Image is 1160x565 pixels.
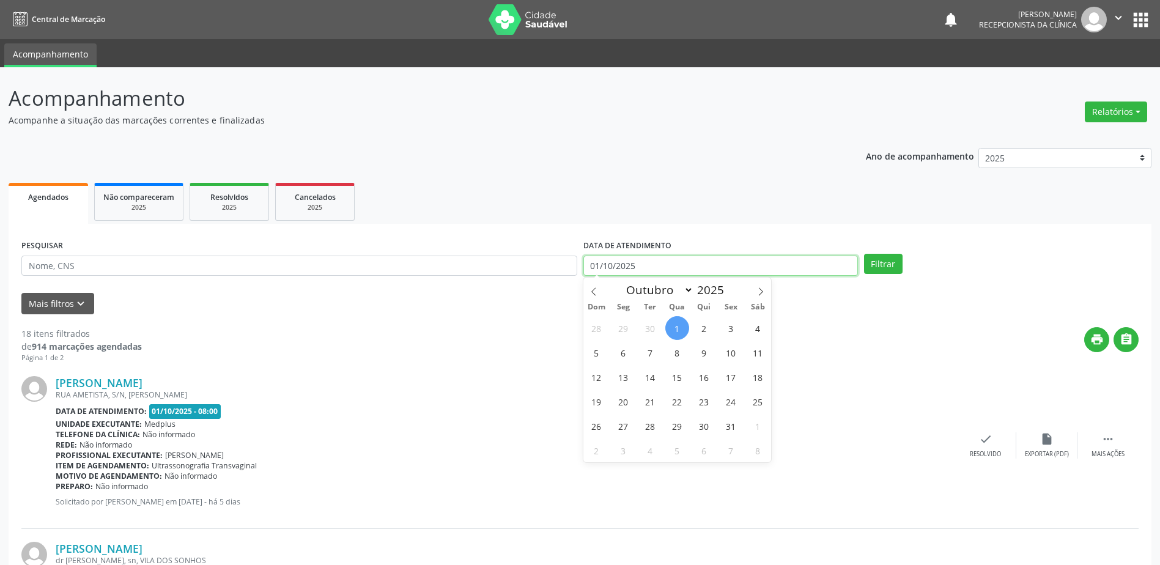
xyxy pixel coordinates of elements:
[32,14,105,24] span: Central de Marcação
[56,481,93,492] b: Preparo:
[56,429,140,440] b: Telefone da clínica:
[692,438,716,462] span: Novembro 6, 2025
[693,282,734,298] input: Year
[746,341,770,364] span: Outubro 11, 2025
[583,256,858,276] input: Selecione um intervalo
[979,432,992,446] i: check
[32,341,142,352] strong: 914 marcações agendadas
[717,303,744,311] span: Sex
[1084,327,1109,352] button: print
[719,438,743,462] span: Novembro 7, 2025
[199,203,260,212] div: 2025
[746,316,770,340] span: Outubro 4, 2025
[638,390,662,413] span: Outubro 21, 2025
[295,192,336,202] span: Cancelados
[585,316,608,340] span: Setembro 28, 2025
[692,414,716,438] span: Outubro 30, 2025
[979,20,1077,30] span: Recepcionista da clínica
[719,341,743,364] span: Outubro 10, 2025
[637,303,663,311] span: Ter
[28,192,68,202] span: Agendados
[9,9,105,29] a: Central de Marcação
[638,365,662,389] span: Outubro 14, 2025
[746,365,770,389] span: Outubro 18, 2025
[56,460,149,471] b: Item de agendamento:
[56,440,77,450] b: Rede:
[611,341,635,364] span: Outubro 6, 2025
[1081,7,1107,32] img: img
[144,419,175,429] span: Medplus
[719,365,743,389] span: Outubro 17, 2025
[9,83,808,114] p: Acompanhamento
[1107,7,1130,32] button: 
[165,450,224,460] span: [PERSON_NAME]
[638,438,662,462] span: Novembro 4, 2025
[583,303,610,311] span: Dom
[21,237,63,256] label: PESQUISAR
[585,414,608,438] span: Outubro 26, 2025
[611,390,635,413] span: Outubro 20, 2025
[583,237,671,256] label: DATA DE ATENDIMENTO
[970,450,1001,459] div: Resolvido
[56,542,142,555] a: [PERSON_NAME]
[611,438,635,462] span: Novembro 3, 2025
[585,341,608,364] span: Outubro 5, 2025
[610,303,637,311] span: Seg
[1090,333,1104,346] i: print
[692,316,716,340] span: Outubro 2, 2025
[1114,327,1139,352] button: 
[746,438,770,462] span: Novembro 8, 2025
[1112,11,1125,24] i: 
[56,406,147,416] b: Data de atendimento:
[719,390,743,413] span: Outubro 24, 2025
[665,316,689,340] span: Outubro 1, 2025
[665,341,689,364] span: Outubro 8, 2025
[164,471,217,481] span: Não informado
[1085,102,1147,122] button: Relatórios
[746,414,770,438] span: Novembro 1, 2025
[56,450,163,460] b: Profissional executante:
[866,148,974,163] p: Ano de acompanhamento
[665,365,689,389] span: Outubro 15, 2025
[142,429,195,440] span: Não informado
[611,316,635,340] span: Setembro 29, 2025
[611,414,635,438] span: Outubro 27, 2025
[621,281,694,298] select: Month
[1040,432,1054,446] i: insert_drive_file
[1101,432,1115,446] i: 
[663,303,690,311] span: Qua
[210,192,248,202] span: Resolvidos
[665,438,689,462] span: Novembro 5, 2025
[21,293,94,314] button: Mais filtroskeyboard_arrow_down
[149,404,221,418] span: 01/10/2025 - 08:00
[95,481,148,492] span: Não informado
[665,390,689,413] span: Outubro 22, 2025
[21,327,142,340] div: 18 itens filtrados
[719,316,743,340] span: Outubro 3, 2025
[690,303,717,311] span: Qui
[56,497,955,507] p: Solicitado por [PERSON_NAME] em [DATE] - há 5 dias
[1120,333,1133,346] i: 
[56,376,142,390] a: [PERSON_NAME]
[585,365,608,389] span: Outubro 12, 2025
[585,390,608,413] span: Outubro 19, 2025
[56,471,162,481] b: Motivo de agendamento:
[103,203,174,212] div: 2025
[638,341,662,364] span: Outubro 7, 2025
[744,303,771,311] span: Sáb
[74,297,87,311] i: keyboard_arrow_down
[21,353,142,363] div: Página 1 de 2
[1092,450,1125,459] div: Mais ações
[21,256,577,276] input: Nome, CNS
[611,365,635,389] span: Outubro 13, 2025
[665,414,689,438] span: Outubro 29, 2025
[864,254,903,275] button: Filtrar
[21,340,142,353] div: de
[692,365,716,389] span: Outubro 16, 2025
[103,192,174,202] span: Não compareceram
[692,390,716,413] span: Outubro 23, 2025
[1130,9,1151,31] button: apps
[56,390,955,400] div: RUA AMETISTA, S/N, [PERSON_NAME]
[9,114,808,127] p: Acompanhe a situação das marcações correntes e finalizadas
[942,11,959,28] button: notifications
